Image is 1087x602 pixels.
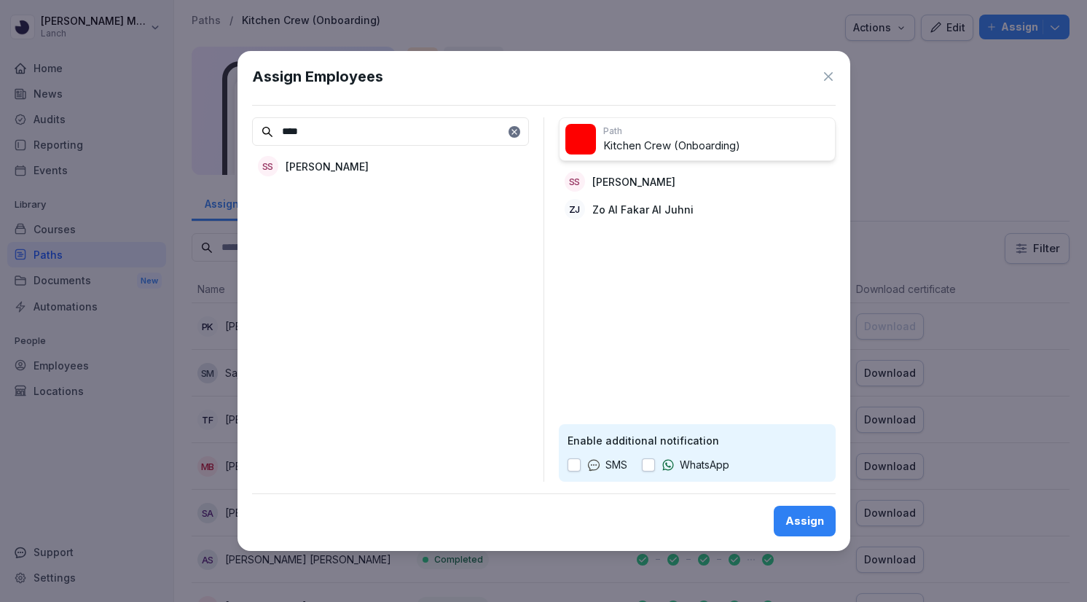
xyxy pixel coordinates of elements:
div: SS [565,171,585,192]
p: SMS [605,457,627,473]
p: [PERSON_NAME] [592,174,675,189]
div: ZJ [565,199,585,219]
button: Assign [774,506,836,536]
div: SS [258,156,278,176]
p: Enable additional notification [568,433,827,448]
p: Zo Al Fakar Al Juhni [592,202,694,217]
div: Assign [785,513,824,529]
h1: Assign Employees [252,66,383,87]
p: Path [603,125,829,138]
p: Kitchen Crew (Onboarding) [603,138,829,155]
p: [PERSON_NAME] [286,159,369,174]
p: WhatsApp [680,457,729,473]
